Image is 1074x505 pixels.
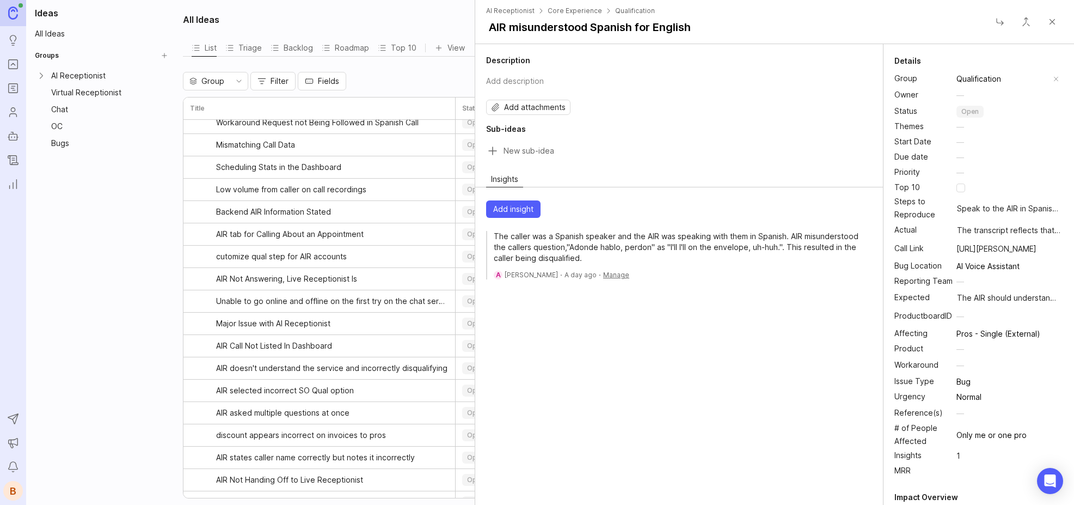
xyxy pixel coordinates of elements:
div: — [956,167,964,179]
div: AI Voice Assistant [956,260,1020,272]
span: Mismatching Call Data [216,139,295,150]
span: open [467,453,484,462]
button: — [956,89,1061,101]
button: Close [1041,11,1063,33]
a: ChatGroup settings [30,101,172,117]
div: Backlog [271,40,313,56]
button: Announcements [3,433,23,453]
h3: Status [462,103,482,114]
span: Fields [318,76,339,87]
input: Top 10 [956,184,965,192]
button: Top 10 [378,39,416,56]
button: Insights [486,172,523,187]
span: Affecting [894,328,928,338]
div: [URL][PERSON_NAME] [956,243,1036,255]
span: Filter [271,76,289,87]
span: open [467,297,484,306]
span: Bug Location [894,261,942,270]
span: Steps to Reproduce [894,197,935,219]
span: Group [894,74,917,83]
span: open [467,230,484,239]
span: Workaround Request not Being Followed in Spanish Call [216,117,419,128]
div: · [599,271,601,279]
a: Unable to go online and offline on the first try on the chat server [216,290,449,312]
div: B [3,481,23,501]
span: AI Receptionist Core Experience Qualification [486,7,989,15]
div: Open Intercom Messenger [1037,468,1063,494]
div: Virtual Receptionist [51,87,156,99]
a: Reporting [3,174,23,194]
span: Major Issue with AI Receptionist [216,318,330,329]
h2: Sub-ideas [486,124,872,135]
span: MRR [894,466,911,475]
span: Start Date [894,137,931,146]
div: Normal [956,391,981,403]
a: AIR states caller name correctly but notes it incorrectly [216,447,449,469]
button: Roadmap [322,39,369,56]
button: — [956,152,1061,163]
span: open [467,342,484,350]
a: Autopilot [3,126,23,146]
span: open [467,364,484,373]
a: Workaround Request not Being Followed in Spanish Call [216,112,449,133]
span: — [956,89,964,101]
span: Urgency [894,392,925,401]
img: Canny Home [8,7,18,19]
h2: Impact Overview [894,492,1063,503]
button: Add attachments [486,100,570,115]
div: Bug [956,376,971,388]
span: Scheduling Stats in the Dashboard [216,162,341,173]
span: open [467,163,484,172]
span: AIR Call Not Listed In Dashboard [216,340,332,351]
a: Ideas [3,31,23,50]
button: Expand AI Receptionist [36,70,47,81]
button: Close button [1015,11,1037,33]
a: Mismatching Call Data [216,134,449,156]
a: AIR selected incorrect SO Qual option [216,380,449,401]
p: The caller was a Spanish speaker and the AIR was speaking with them in Spanish. AIR misunderstood... [494,231,872,264]
div: OC [51,120,156,132]
span: Owner [894,90,918,99]
span: open [467,476,484,484]
svg: toggle icon [230,77,248,86]
div: List [192,39,217,56]
a: BugsGroup settings [30,135,172,151]
span: open [467,208,484,216]
div: Speak to the AIR in Spanish and ask a question during the Qual Session [957,203,1060,215]
span: Themes [894,121,924,131]
a: AIR Not Handing Off to Live Receptionist [216,469,449,491]
span: AIR doesn't understand the service and incorrectly disqualifying [216,363,447,374]
span: Unable to go online and offline on the first try on the chat server [216,296,449,307]
h2: Description [486,55,872,66]
span: AIR states caller name correctly but notes it incorrectly [216,452,415,463]
a: AIR tab for Calling About an Appointment [216,223,449,245]
div: · [560,271,562,279]
div: — [956,311,964,323]
div: Chat [51,104,156,115]
button: description [482,70,872,91]
a: [PERSON_NAME] [505,271,558,279]
span: open [467,252,484,261]
button: Create Group [157,48,172,63]
span: Insights [894,451,922,460]
span: open [467,275,484,283]
span: Group [201,75,224,87]
div: — [956,121,964,133]
div: Top 10 [378,40,416,56]
a: Scheduling Stats in the Dashboard [216,156,449,178]
button: View [434,40,465,56]
a: Changelog [3,150,23,170]
a: Roadmaps [3,78,23,98]
div: — [956,360,964,372]
button: — [956,137,1061,148]
span: Backend AIR Information Stated [216,206,331,217]
a: Expand AI ReceptionistAI ReceptionistGroup settings [30,68,172,83]
h1: Ideas [30,7,172,20]
span: Actual [894,225,917,234]
span: open [467,141,484,149]
span: AIR Not Handing Off to Live Receptionist [216,474,363,485]
span: Product [894,344,923,353]
span: Add attachments [504,102,566,113]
